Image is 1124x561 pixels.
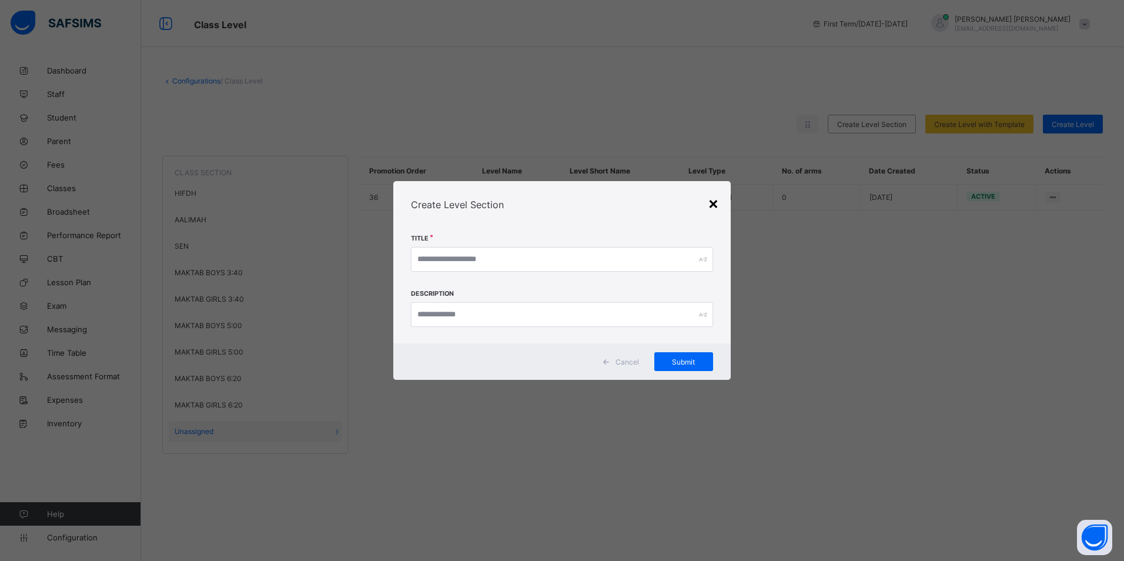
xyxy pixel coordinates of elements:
[1077,520,1112,555] button: Open asap
[411,199,504,211] span: Create Level Section
[615,358,639,366] span: Cancel
[663,358,704,366] span: Submit
[411,235,429,242] label: Title
[411,290,454,298] label: Description
[708,193,719,213] div: ×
